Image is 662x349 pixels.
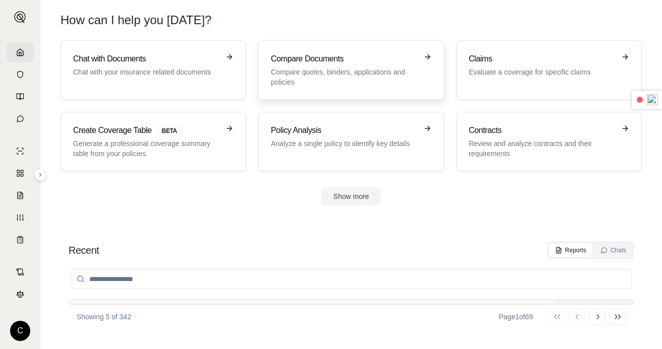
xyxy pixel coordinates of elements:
a: Coverage Table [7,230,34,250]
a: ClaimsEvaluate a coverage for specific claims [456,40,642,100]
h3: Chat with Documents [73,53,219,65]
div: Page 1 of 69 [499,312,533,322]
img: Expand sidebar [14,11,26,23]
a: Legal Search Engine [7,284,34,304]
button: Reports [549,243,592,257]
a: Create Coverage TableBETAGenerate a professional coverage summary table from your policies. [61,112,246,171]
div: Chats [600,246,626,254]
p: Showing 5 of 342 [77,312,131,322]
h3: Create Coverage Table [73,124,219,136]
p: Compare quotes, binders, applications and policies [271,67,417,87]
a: Policy AnalysisAnalyze a single policy to identify key details [258,112,444,171]
div: Reports [555,246,586,254]
a: Prompt Library [7,87,34,107]
a: Contract Analysis [7,262,34,282]
h3: Compare Documents [271,53,417,65]
a: Documents Vault [7,64,34,85]
th: Report Type [448,300,555,328]
a: ContractsReview and analyze contracts and their requirements [456,112,642,171]
a: Compare DocumentsCompare quotes, binders, applications and policies [258,40,444,100]
a: Home [7,42,34,62]
button: Show more [321,187,381,205]
span: BETA [156,125,183,136]
a: Chat with DocumentsChat with your insurance related documents [61,40,246,100]
th: Files [251,300,448,328]
a: Custom Report [7,207,34,228]
a: Policy Comparisons [7,163,34,183]
h2: Recent [69,243,99,257]
button: Expand sidebar [10,7,30,27]
p: Analyze a single policy to identify key details [271,138,417,149]
h3: Contracts [469,124,615,136]
p: Review and analyze contracts and their requirements [469,138,615,159]
a: Single Policy [7,141,34,161]
a: Claim Coverage [7,185,34,205]
h3: Policy Analysis [271,124,417,136]
h1: How can I help you [DATE]? [61,12,642,28]
button: Chats [594,243,632,257]
p: Chat with your insurance related documents [73,67,219,77]
button: Expand sidebar [34,169,46,181]
a: Chat [7,109,34,129]
p: Evaluate a coverage for specific claims [469,67,615,77]
div: C [10,321,30,341]
h3: Claims [469,53,615,65]
p: Generate a professional coverage summary table from your policies. [73,138,219,159]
